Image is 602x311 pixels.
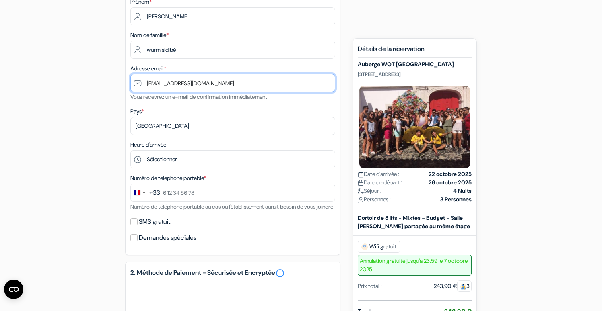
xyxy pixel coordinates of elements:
[130,268,335,278] h5: 2. Méthode de Paiement - Sécurisée et Encryptée
[358,214,470,230] b: Dortoir de 8 lits - Mixtes - Budget - Salle [PERSON_NAME] partagée au même étage
[358,71,472,78] p: [STREET_ADDRESS]
[358,282,382,291] div: Prix total :
[130,107,144,116] label: Pays
[358,172,364,178] img: calendar.svg
[358,187,381,195] span: Séjour :
[130,74,335,92] input: Entrer adresse e-mail
[139,232,196,243] label: Demandes spéciales
[361,243,368,250] img: free_wifi.svg
[358,188,364,194] img: moon.svg
[434,282,472,291] div: 243,90 €
[358,45,472,58] h5: Détails de la réservation
[130,64,166,73] label: Adresse email
[457,280,472,292] span: 3
[460,284,466,290] img: guest.svg
[453,187,472,195] strong: 4 Nuits
[130,41,335,59] input: Entrer le nom de famille
[358,170,399,178] span: Date d'arrivée :
[149,188,160,198] div: +33
[130,174,206,182] label: Numéro de telephone portable
[440,195,472,204] strong: 3 Personnes
[429,178,472,187] strong: 26 octobre 2025
[139,216,170,227] label: SMS gratuit
[275,268,285,278] a: error_outline
[358,180,364,186] img: calendar.svg
[358,197,364,203] img: user_icon.svg
[130,184,335,202] input: 6 12 34 56 78
[130,93,267,100] small: Vous recevrez un e-mail de confirmation immédiatement
[429,170,472,178] strong: 22 octobre 2025
[131,184,160,201] button: Change country, selected France (+33)
[130,31,169,39] label: Nom de famille
[358,178,402,187] span: Date de départ :
[130,141,166,149] label: Heure d'arrivée
[130,7,335,25] input: Entrez votre prénom
[358,61,472,68] h5: Auberge WOT [GEOGRAPHIC_DATA]
[358,195,391,204] span: Personnes :
[358,255,472,276] span: Annulation gratuite jusqu'a 23:59 le 7 octobre 2025
[130,203,333,210] small: Numéro de téléphone portable au cas où l'établissement aurait besoin de vous joindre
[358,241,400,253] span: Wifi gratuit
[4,280,23,299] button: Ouvrir le widget CMP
